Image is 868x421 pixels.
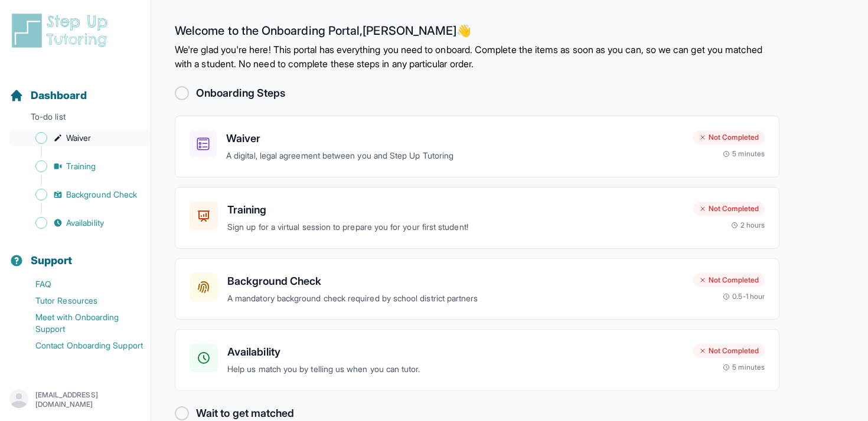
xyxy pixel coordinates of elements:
[9,186,151,203] a: Background Check
[693,344,765,358] div: Not Completed
[9,276,151,292] a: FAQ
[175,42,779,71] p: We're glad you're here! This portal has everything you need to onboard. Complete the items as soo...
[227,202,684,218] h3: Training
[175,116,779,177] a: WaiverA digital, legal agreement between you and Step Up TutoringNot Completed5 minutes
[66,132,91,144] span: Waiver
[66,189,137,200] span: Background Check
[31,252,73,269] span: Support
[693,273,765,287] div: Not Completed
[693,130,765,144] div: Not Completed
[196,85,285,101] h2: Onboarding Steps
[9,309,151,337] a: Meet with Onboarding Support
[9,215,151,231] a: Availability
[227,292,684,305] p: A mandatory background check required by school district partners
[723,363,765,372] div: 5 minutes
[723,149,765,159] div: 5 minutes
[175,187,779,249] a: TrainingSign up for a virtual session to prepare you for your first student!Not Completed2 hours
[723,292,765,301] div: 0.5-1 hour
[9,337,151,354] a: Contact Onboarding Support
[9,158,151,175] a: Training
[9,87,87,104] a: Dashboard
[5,233,146,274] button: Support
[175,329,779,391] a: AvailabilityHelp us match you by telling us when you can tutor.Not Completed5 minutes
[5,68,146,108] button: Dashboard
[227,344,684,360] h3: Availability
[9,12,115,50] img: logo
[175,24,779,42] h2: Welcome to the Onboarding Portal, [PERSON_NAME] 👋
[226,130,684,147] h3: Waiver
[9,130,151,146] a: Waiver
[66,217,104,229] span: Availability
[226,149,684,163] p: A digital, legal agreement between you and Step Up Tutoring
[31,87,87,104] span: Dashboard
[693,202,765,216] div: Not Completed
[175,258,779,320] a: Background CheckA mandatory background check required by school district partnersNot Completed0.5...
[9,389,141,410] button: [EMAIL_ADDRESS][DOMAIN_NAME]
[731,221,765,230] div: 2 hours
[227,363,684,376] p: Help us match you by telling us when you can tutor.
[227,221,684,234] p: Sign up for a virtual session to prepare you for your first student!
[9,292,151,309] a: Tutor Resources
[227,273,684,290] h3: Background Check
[35,390,141,409] p: [EMAIL_ADDRESS][DOMAIN_NAME]
[66,160,96,172] span: Training
[5,111,146,127] p: To-do list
